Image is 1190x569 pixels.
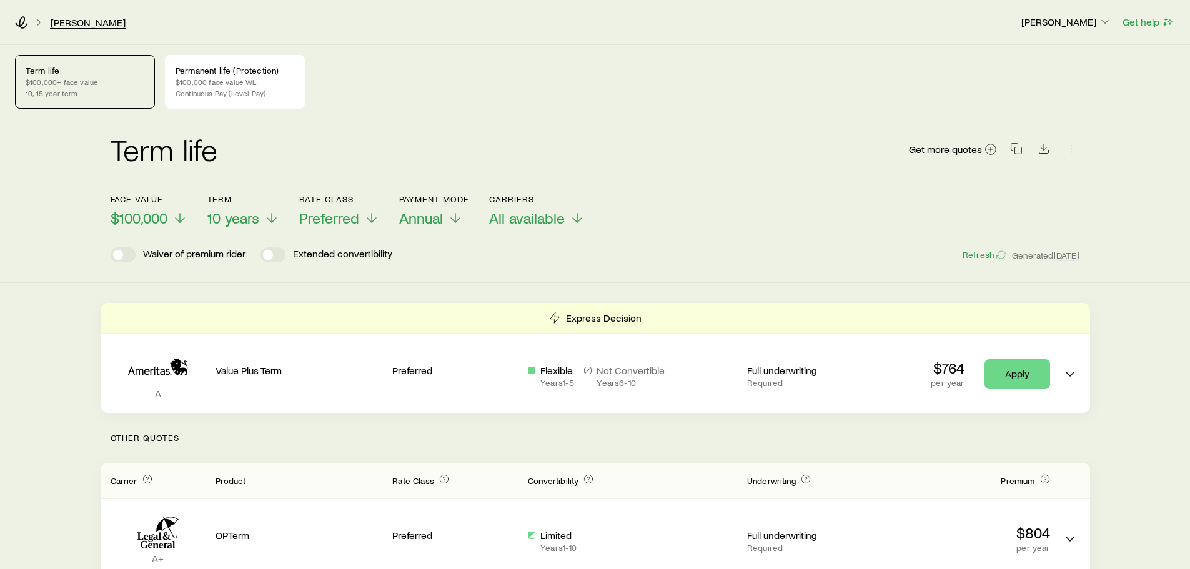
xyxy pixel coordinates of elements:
p: Required [747,543,873,553]
p: [PERSON_NAME] [1021,16,1111,28]
span: Convertibility [528,475,578,486]
p: $100,000+ face value [26,77,144,87]
p: Term [207,194,279,204]
p: Express Decision [566,312,642,324]
span: Rate Class [392,475,434,486]
span: Underwriting [747,475,796,486]
a: Apply [984,359,1050,389]
span: Carrier [111,475,137,486]
p: Face value [111,194,187,204]
p: Continuous Pay (Level Pay) [176,88,294,98]
p: Preferred [392,529,518,542]
p: Other Quotes [101,413,1090,463]
p: Waiver of premium rider [143,247,245,262]
p: per year [883,543,1050,553]
p: Years 1 - 5 [540,378,574,388]
p: Years 6 - 10 [597,378,665,388]
span: 10 years [207,209,259,227]
p: Carriers [489,194,585,204]
div: Term quotes [101,303,1090,413]
p: Full underwriting [747,529,873,542]
button: Refresh [962,249,1007,261]
p: Extended convertibility [293,247,392,262]
a: Get more quotes [908,142,998,157]
button: [PERSON_NAME] [1021,15,1112,30]
p: Rate Class [299,194,379,204]
a: Term life$100,000+ face value10, 15 year term [15,55,155,109]
span: Get more quotes [909,144,982,154]
button: Face value$100,000 [111,194,187,227]
p: 10, 15 year term [26,88,144,98]
p: per year [931,378,964,388]
button: Rate ClassPreferred [299,194,379,227]
h2: Term life [111,134,218,164]
button: Get help [1122,15,1175,29]
p: Years 1 - 10 [540,543,577,553]
p: A+ [111,552,206,565]
button: CarriersAll available [489,194,585,227]
span: Preferred [299,209,359,227]
p: Full underwriting [747,364,873,377]
p: $764 [931,359,964,377]
p: OPTerm [216,529,383,542]
span: Premium [1001,475,1034,486]
p: $804 [883,524,1050,542]
button: Term10 years [207,194,279,227]
p: Payment Mode [399,194,470,204]
p: Preferred [392,364,518,377]
p: Flexible [540,364,574,377]
span: All available [489,209,565,227]
span: Annual [399,209,443,227]
span: Product [216,475,246,486]
span: [DATE] [1054,250,1080,261]
a: [PERSON_NAME] [50,17,126,29]
p: Not Convertible [597,364,665,377]
p: Permanent life (Protection) [176,66,294,76]
a: Download CSV [1035,145,1053,157]
p: Required [747,378,873,388]
p: Limited [540,529,577,542]
p: $100,000 face value WL [176,77,294,87]
span: Generated [1012,250,1079,261]
p: Value Plus Term [216,364,383,377]
a: Permanent life (Protection)$100,000 face value WLContinuous Pay (Level Pay) [165,55,305,109]
button: Payment ModeAnnual [399,194,470,227]
p: A [111,387,206,400]
p: Term life [26,66,144,76]
span: $100,000 [111,209,167,227]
